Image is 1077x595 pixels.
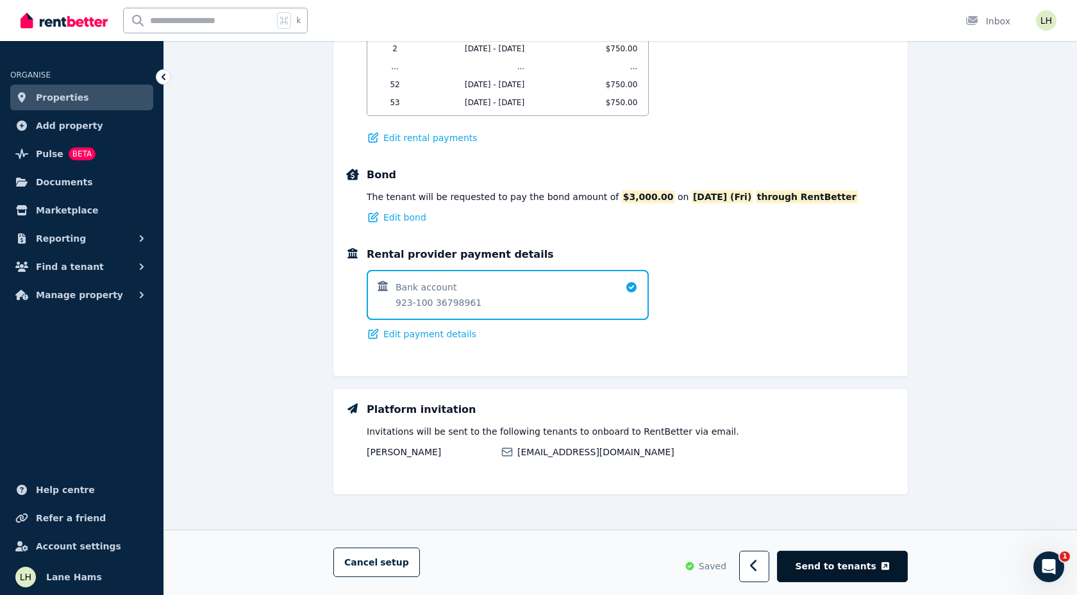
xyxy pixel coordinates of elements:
a: Add property [10,113,153,138]
a: Properties [10,85,153,110]
span: $3,000.00 [622,190,675,203]
button: Manage property [10,282,153,308]
span: BETA [69,147,96,160]
span: Add property [36,118,103,133]
img: Bond Details [346,169,359,180]
h5: Rental provider payment details [367,247,554,262]
button: Send to tenants [777,551,908,583]
div: The tenant will be requested to pay the bond amount of on [367,190,858,203]
span: Documents [36,174,93,190]
span: [DATE] - [DATE] [422,44,555,54]
span: Account settings [36,539,121,554]
span: Edit bond [383,211,426,224]
span: 53 [375,97,415,108]
span: [EMAIL_ADDRESS][DOMAIN_NAME] [517,446,895,458]
button: Edit rental payments [367,131,478,144]
h5: Bond [367,167,396,183]
span: [DATE] (Fri) [692,190,753,203]
a: PulseBETA [10,141,153,167]
a: Marketplace [10,197,153,223]
span: $750.00 [563,44,642,54]
span: Edit rental payments [383,131,478,144]
button: Edit payment details [367,328,476,340]
a: Account settings [10,533,153,559]
span: Refer a friend [36,510,106,526]
div: Inbox [965,15,1010,28]
span: ... [563,62,642,72]
span: Manage property [36,287,123,303]
span: through RentBetter [756,190,858,203]
img: Lane Hams [15,567,36,587]
iframe: Intercom live chat [1033,551,1064,582]
span: $750.00 [563,97,642,108]
span: ... [422,62,555,72]
span: ... [375,62,415,72]
span: Find a tenant [36,259,104,274]
span: Reporting [36,231,86,246]
button: Reporting [10,226,153,251]
span: k [296,15,301,26]
h5: Platform invitation [367,402,476,417]
span: Lane Hams [46,569,102,585]
button: Edit bond [367,211,426,224]
span: Cancel [344,558,409,568]
span: Saved [699,560,726,573]
button: Find a tenant [10,254,153,280]
button: Cancelsetup [333,548,420,578]
a: Refer a friend [10,505,153,531]
p: Invitations will be sent to the following tenants to onboard to RentBetter via email. [367,425,739,438]
span: Help centre [36,482,95,498]
a: Help centre [10,477,153,503]
span: [DATE] - [DATE] [422,97,555,108]
img: RentBetter [21,11,108,30]
span: [DATE] - [DATE] [422,80,555,90]
span: Marketplace [36,203,98,218]
span: Edit payment details [383,328,476,340]
img: Lane Hams [1036,10,1056,31]
a: Documents [10,169,153,195]
span: 2 [375,44,415,54]
span: Send to tenants [796,560,876,573]
span: [PERSON_NAME] [367,446,493,458]
span: setup [380,557,409,569]
span: $750.00 [563,80,642,90]
span: Pulse [36,146,63,162]
span: Properties [36,90,89,105]
span: 52 [375,80,415,90]
span: ORGANISE [10,71,51,80]
span: 1 [1060,551,1070,562]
